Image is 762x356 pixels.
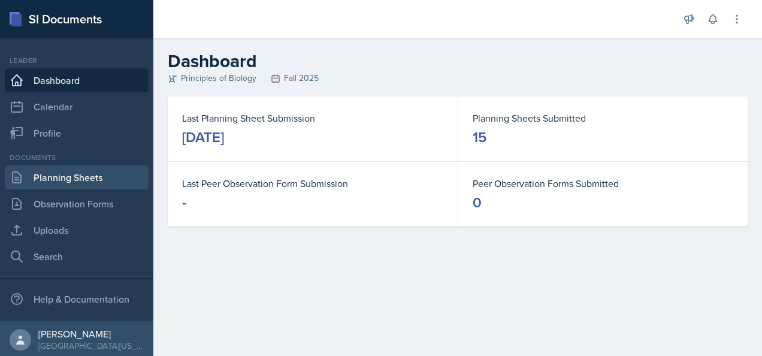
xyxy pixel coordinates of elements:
[182,193,186,212] div: -
[5,95,149,119] a: Calendar
[5,218,149,242] a: Uploads
[473,193,482,212] div: 0
[5,165,149,189] a: Planning Sheets
[473,111,733,125] dt: Planning Sheets Submitted
[473,128,486,147] div: 15
[5,287,149,311] div: Help & Documentation
[182,128,224,147] div: [DATE]
[473,176,733,191] dt: Peer Observation Forms Submitted
[168,50,748,72] h2: Dashboard
[5,192,149,216] a: Observation Forms
[5,68,149,92] a: Dashboard
[5,55,149,66] div: Leader
[182,111,443,125] dt: Last Planning Sheet Submission
[38,340,144,352] div: [GEOGRAPHIC_DATA][US_STATE]
[168,72,748,85] div: Principles of Biology Fall 2025
[182,176,443,191] dt: Last Peer Observation Form Submission
[5,121,149,145] a: Profile
[38,328,144,340] div: [PERSON_NAME]
[5,245,149,268] a: Search
[5,152,149,163] div: Documents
